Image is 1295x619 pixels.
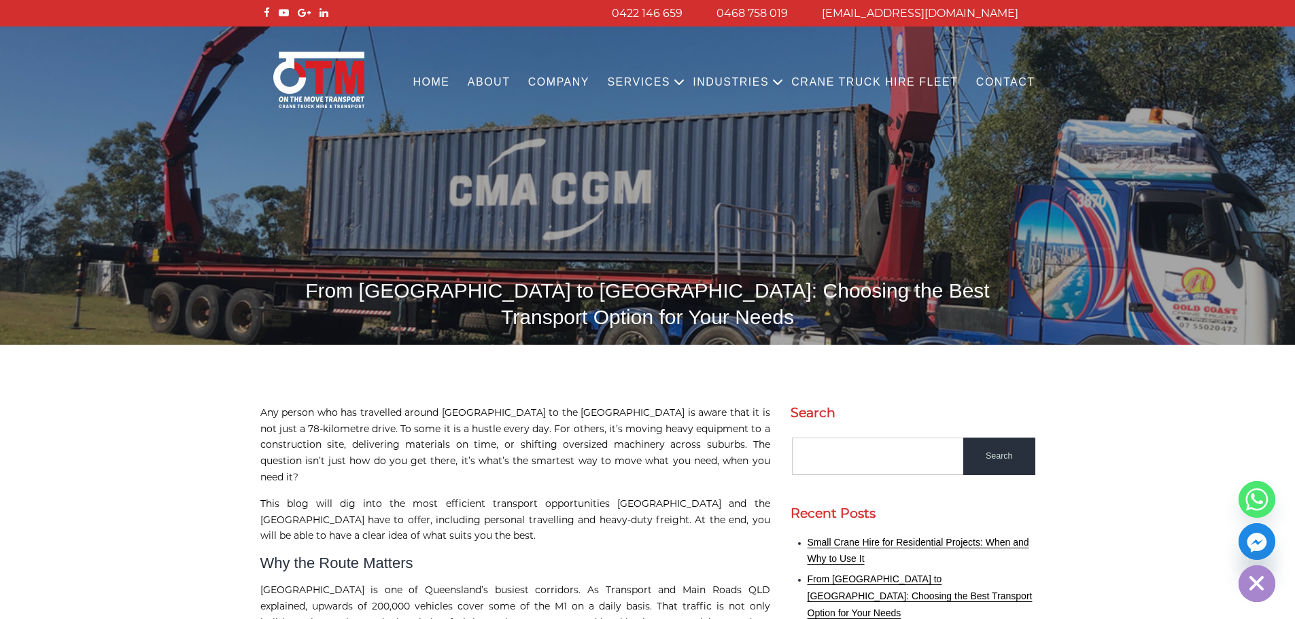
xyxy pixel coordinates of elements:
img: Otmtransport [271,50,367,109]
a: 0468 758 019 [716,7,788,20]
a: Industries [684,64,778,101]
a: Whatsapp [1239,481,1275,518]
a: 0422 146 659 [612,7,683,20]
a: Services [598,64,679,101]
a: Crane Truck Hire Fleet [782,64,967,101]
a: From [GEOGRAPHIC_DATA] to [GEOGRAPHIC_DATA]: Choosing the Best Transport Option for Your Needs [808,573,1033,618]
p: This blog will dig into the most efficient transport opportunities [GEOGRAPHIC_DATA] and the [GEO... [260,496,770,544]
input: Search [963,438,1035,475]
h2: Search [791,405,1035,421]
p: Any person who has travelled around [GEOGRAPHIC_DATA] to the [GEOGRAPHIC_DATA] is aware that it i... [260,405,770,486]
a: Small Crane Hire for Residential Projects: When and Why to Use It [808,537,1029,565]
a: [EMAIL_ADDRESS][DOMAIN_NAME] [822,7,1018,20]
a: Facebook_Messenger [1239,523,1275,560]
h2: Why the Route Matters [260,554,770,572]
a: Home [404,64,458,101]
h1: From [GEOGRAPHIC_DATA] to [GEOGRAPHIC_DATA]: Choosing the Best Transport Option for Your Needs [260,277,1035,330]
a: Contact [967,64,1044,101]
a: COMPANY [519,64,599,101]
h2: Recent Posts [791,506,1035,521]
a: About [459,64,519,101]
